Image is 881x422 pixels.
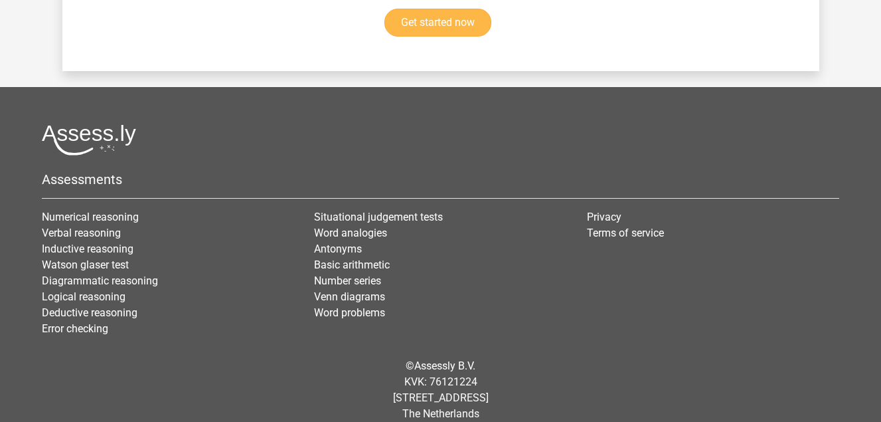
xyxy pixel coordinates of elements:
a: Error checking [42,322,108,335]
a: Diagrammatic reasoning [42,274,158,287]
a: Venn diagrams [314,290,385,303]
a: Inductive reasoning [42,243,133,255]
a: Logical reasoning [42,290,125,303]
a: Get started now [384,9,491,37]
a: Assessly B.V. [414,360,475,372]
h5: Assessments [42,171,839,187]
a: Basic arithmetic [314,259,390,271]
a: Deductive reasoning [42,306,137,319]
img: Assessly logo [42,124,136,156]
a: Word problems [314,306,385,319]
a: Numerical reasoning [42,211,139,223]
a: Verbal reasoning [42,227,121,239]
a: Privacy [587,211,621,223]
a: Terms of service [587,227,664,239]
a: Word analogies [314,227,387,239]
a: Situational judgement tests [314,211,443,223]
a: Antonyms [314,243,362,255]
a: Number series [314,274,381,287]
a: Watson glaser test [42,259,129,271]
